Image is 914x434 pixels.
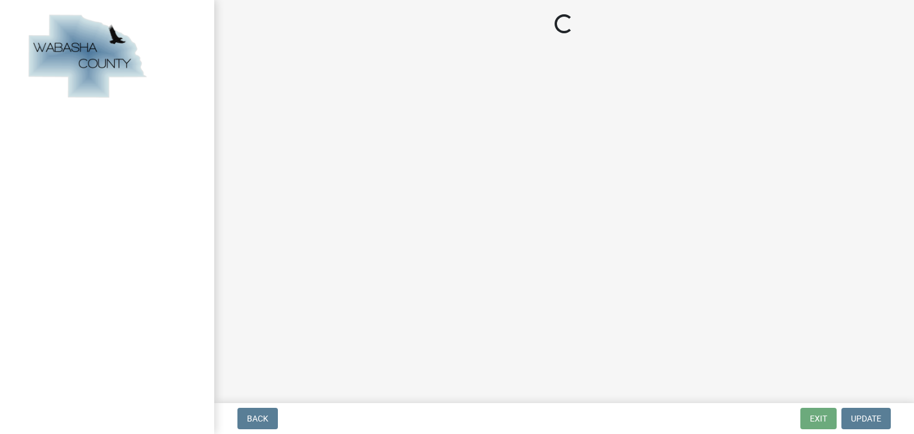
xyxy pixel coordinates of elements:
[24,12,150,102] img: Wabasha County, Minnesota
[237,408,278,429] button: Back
[851,414,881,423] span: Update
[247,414,268,423] span: Back
[800,408,837,429] button: Exit
[841,408,891,429] button: Update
